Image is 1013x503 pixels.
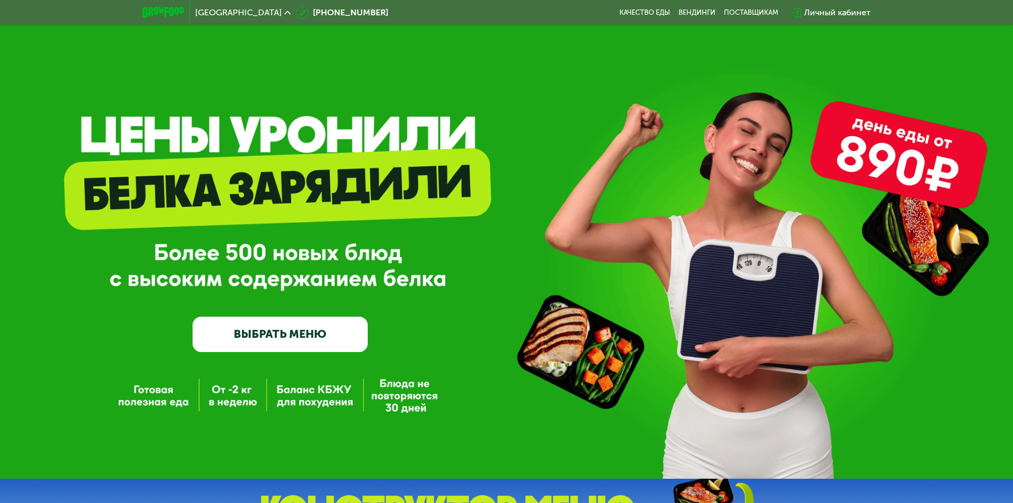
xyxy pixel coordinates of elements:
a: ВЫБРАТЬ МЕНЮ [193,317,368,352]
a: [PHONE_NUMBER] [296,6,388,19]
a: Вендинги [678,8,715,17]
a: Качество еды [619,8,670,17]
div: поставщикам [724,8,778,17]
span: [GEOGRAPHIC_DATA] [195,8,282,17]
div: Личный кабинет [804,6,871,19]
